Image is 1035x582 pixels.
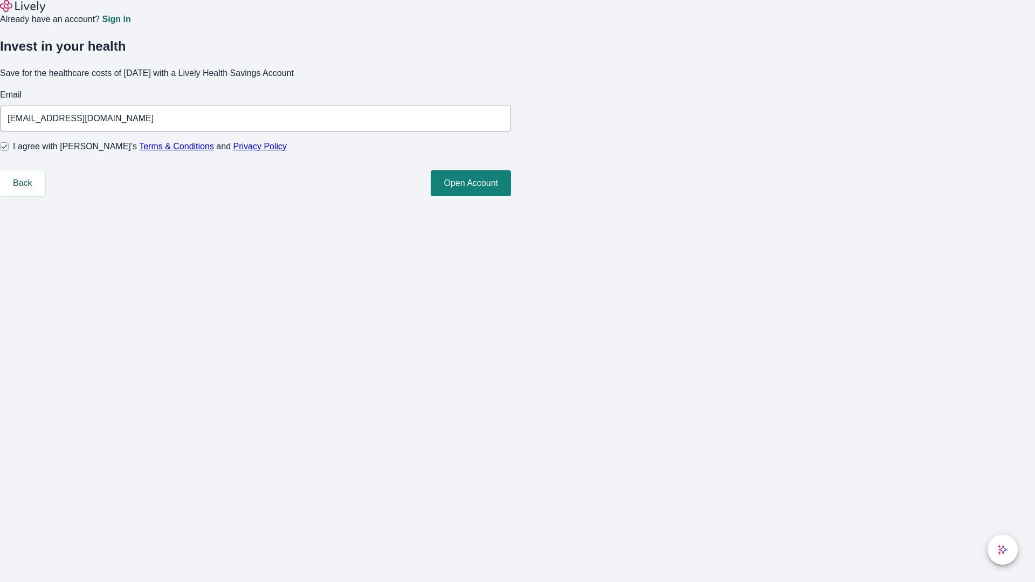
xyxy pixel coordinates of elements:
a: Sign in [102,15,130,24]
a: Privacy Policy [233,142,287,151]
svg: Lively AI Assistant [997,544,1008,555]
a: Terms & Conditions [139,142,214,151]
span: I agree with [PERSON_NAME]’s and [13,140,287,153]
button: chat [988,535,1018,565]
button: Open Account [431,170,511,196]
